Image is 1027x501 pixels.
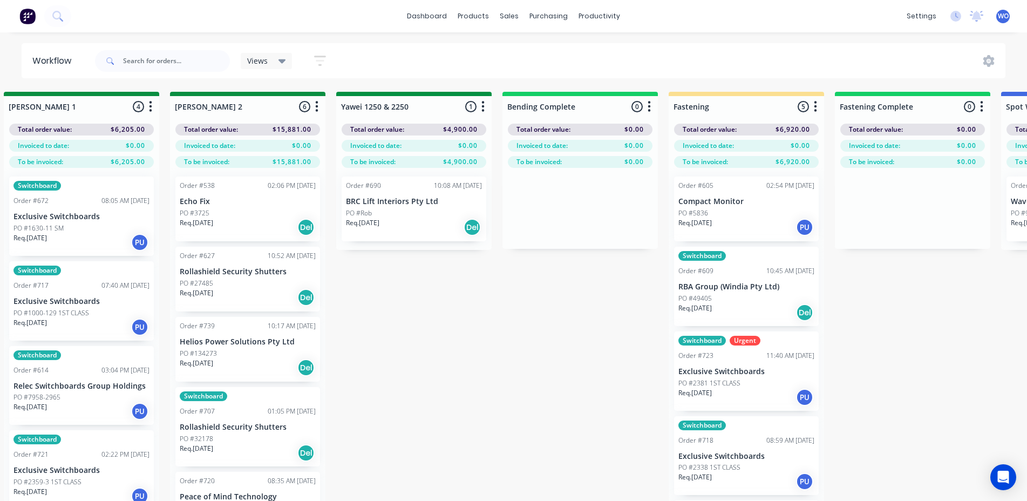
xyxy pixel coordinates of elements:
span: $0.00 [624,141,644,151]
div: PU [131,403,148,420]
div: 08:05 AM [DATE] [101,196,149,206]
div: Open Intercom Messenger [990,464,1016,490]
div: 07:40 AM [DATE] [101,281,149,290]
p: PO #2338 1ST CLASS [678,463,740,472]
input: Search for orders... [123,50,230,72]
div: 03:04 PM [DATE] [101,365,149,375]
span: WO [998,11,1009,21]
span: $0.00 [292,141,311,151]
a: dashboard [402,8,452,24]
span: To be invoiced: [849,157,894,167]
span: Views [247,55,268,66]
div: PU [796,389,813,406]
p: Helios Power Solutions Pty Ltd [180,337,316,347]
p: PO #49405 [678,294,712,303]
span: Invoiced to date: [18,141,69,151]
div: Order #690 [346,181,381,191]
span: Invoiced to date: [516,141,568,151]
div: settings [901,8,942,24]
span: Total order value: [849,125,903,134]
span: To be invoiced: [683,157,728,167]
div: Order #62710:52 AM [DATE]Rollashield Security ShuttersPO #27485Req.[DATE]Del [175,247,320,312]
div: Order #723 [678,351,713,361]
p: PO #1000-129 1ST CLASS [13,308,89,318]
div: productivity [573,8,625,24]
span: Total order value: [516,125,570,134]
p: Req. [DATE] [180,288,213,298]
span: $0.00 [957,125,976,134]
div: Del [297,289,315,306]
span: Total order value: [184,125,238,134]
span: Total order value: [683,125,737,134]
div: 01:05 PM [DATE] [268,407,316,416]
p: Req. [DATE] [678,218,712,228]
p: PO #5836 [678,208,708,218]
div: SwitchboardOrder #71707:40 AM [DATE]Exclusive SwitchboardsPO #1000-129 1ST CLASSReq.[DATE]PU [9,261,154,341]
p: Req. [DATE] [678,303,712,313]
span: $4,900.00 [443,125,478,134]
p: Req. [DATE] [180,444,213,453]
div: Order #672 [13,196,49,206]
div: Order #720 [180,476,215,486]
div: Urgent [730,336,760,346]
span: $0.00 [791,141,810,151]
div: 10:08 AM [DATE] [434,181,482,191]
div: Order #60502:54 PM [DATE]Compact MonitorPO #5836Req.[DATE]PU [674,177,819,241]
span: $6,920.00 [776,157,810,167]
div: 02:22 PM [DATE] [101,450,149,459]
p: PO #Rob [346,208,372,218]
span: $6,205.00 [111,125,145,134]
div: Switchboard [13,435,61,444]
div: Switchboard [180,391,227,401]
span: $4,900.00 [443,157,478,167]
div: Switchboard [678,251,726,261]
span: $0.00 [624,125,644,134]
div: Del [297,359,315,376]
div: sales [494,8,524,24]
div: SwitchboardOrder #60910:45 AM [DATE]RBA Group (Windia Pty Ltd)PO #49405Req.[DATE]Del [674,247,819,326]
p: Rollashield Security Shutters [180,423,316,432]
span: Total order value: [18,125,72,134]
div: Order #609 [678,266,713,276]
div: purchasing [524,8,573,24]
p: Req. [DATE] [678,472,712,482]
div: Order #627 [180,251,215,261]
p: Req. [DATE] [13,318,47,328]
div: PU [796,219,813,236]
p: Req. [DATE] [180,358,213,368]
p: PO #3725 [180,208,209,218]
div: Switchboard [13,181,61,191]
span: Invoiced to date: [683,141,734,151]
span: Invoiced to date: [849,141,900,151]
div: Order #69010:08 AM [DATE]BRC Lift Interiors Pty LtdPO #RobReq.[DATE]Del [342,177,486,241]
div: 10:52 AM [DATE] [268,251,316,261]
div: Switchboard [13,350,61,360]
div: Order #53802:06 PM [DATE]Echo FixPO #3725Req.[DATE]Del [175,177,320,241]
p: Exclusive Switchboards [13,212,149,221]
div: SwitchboardOrder #61403:04 PM [DATE]Relec Switchboards Group HoldingsPO #7958-2965Req.[DATE]PU [9,346,154,425]
p: PO #7958-2965 [13,392,60,402]
p: PO #134273 [180,349,217,358]
div: Order #718 [678,436,713,445]
p: PO #2381 1ST CLASS [678,378,740,388]
div: Order #707 [180,407,215,416]
div: SwitchboardUrgentOrder #72311:40 AM [DATE]Exclusive SwitchboardsPO #2381 1ST CLASSReq.[DATE]PU [674,331,819,411]
span: $0.00 [126,141,145,151]
div: 02:54 PM [DATE] [766,181,814,191]
p: Req. [DATE] [180,218,213,228]
span: Total order value: [350,125,404,134]
p: RBA Group (Windia Pty Ltd) [678,282,814,292]
div: Order #73910:17 AM [DATE]Helios Power Solutions Pty LtdPO #134273Req.[DATE]Del [175,317,320,382]
p: Relec Switchboards Group Holdings [13,382,149,391]
div: 10:17 AM [DATE] [268,321,316,331]
p: Exclusive Switchboards [13,297,149,306]
p: PO #27485 [180,279,213,288]
div: 11:40 AM [DATE] [766,351,814,361]
span: $0.00 [624,157,644,167]
div: Del [297,444,315,462]
img: Factory [19,8,36,24]
div: Order #538 [180,181,215,191]
span: $0.00 [458,141,478,151]
div: Del [796,304,813,321]
div: Order #605 [678,181,713,191]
